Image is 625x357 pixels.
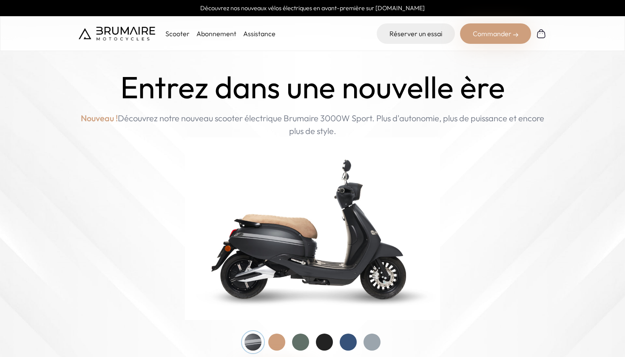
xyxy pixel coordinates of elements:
[243,29,276,38] a: Assistance
[377,23,455,44] a: Réserver un essai
[120,70,505,105] h1: Entrez dans une nouvelle ère
[79,27,155,40] img: Brumaire Motocycles
[536,29,546,39] img: Panier
[196,29,236,38] a: Abonnement
[79,112,546,137] p: Découvrez notre nouveau scooter électrique Brumaire 3000W Sport. Plus d'autonomie, plus de puissa...
[165,29,190,39] p: Scooter
[81,112,118,125] span: Nouveau !
[513,32,518,37] img: right-arrow-2.png
[460,23,531,44] div: Commander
